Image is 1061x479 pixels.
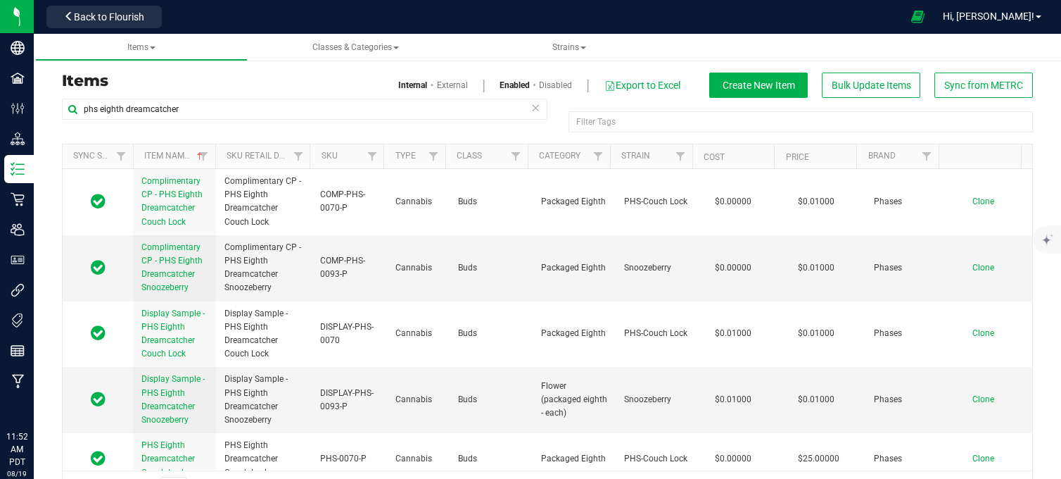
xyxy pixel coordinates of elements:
a: Filter [286,144,310,168]
span: Packaged Eighth [541,195,607,209]
span: Phases [874,195,940,209]
inline-svg: Distribution [11,132,25,146]
a: Disabled [539,79,572,92]
iframe: Resource center [14,366,56,409]
a: Clone [972,197,1008,206]
span: Phases [874,327,940,340]
span: In Sync [91,323,106,343]
a: Strain [621,151,650,161]
span: Packaged Eighth [541,327,607,340]
a: Display Sample - PHS Eighth Dreamcatcher Couch Lock [141,307,208,361]
inline-svg: Integrations [11,283,25,297]
span: PHS-0070-P [320,452,379,466]
button: Export to Excel [604,73,681,97]
span: Snoozeberry [624,393,690,406]
span: Clone [972,394,994,404]
span: Classes & Categories [312,42,399,52]
span: $0.00000 [708,192,758,212]
span: Display Sample - PHS Eighth Dreamcatcher Snoozeberry [141,374,205,425]
span: COMP-PHS-0070-P [320,188,379,215]
a: Display Sample - PHS Eighth Dreamcatcher Snoozeberry [141,373,208,427]
span: $0.00000 [708,449,758,469]
span: Cannabis [395,195,441,209]
span: Display Sample - PHS Eighth Dreamcatcher Snoozeberry [224,373,303,427]
inline-svg: Company [11,41,25,55]
span: PHS-Couch Lock [624,195,690,209]
span: Back to Flourish [74,11,144,23]
a: Enabled [500,79,530,92]
span: Complimentary CP - PHS Eighth Dreamcatcher Couch Lock [224,175,303,229]
button: Sync from METRC [934,73,1033,98]
a: Price [786,152,809,162]
a: Cost [704,152,725,162]
a: Filter [110,144,133,168]
button: Bulk Update Items [822,73,920,98]
inline-svg: Reports [11,344,25,358]
span: $0.00000 [708,258,758,278]
span: Clone [972,263,994,273]
button: Create New Item [709,73,808,98]
span: Clone [972,328,994,338]
a: Category [539,151,580,161]
a: Sync Status [73,151,127,161]
span: Buds [458,261,524,275]
inline-svg: User Roles [11,253,25,267]
span: DISPLAY-PHS-0093-P [320,387,379,413]
span: Create New Item [723,80,795,91]
span: Clear [530,99,540,117]
a: Complimentary CP - PHS Eighth Dreamcatcher Couch Lock [141,175,208,229]
a: Complimentary CP - PHS Eighth Dreamcatcher Snoozeberry [141,241,208,295]
span: DISPLAY-PHS-0070 [320,321,379,347]
h3: Items [62,73,537,89]
span: Cannabis [395,261,441,275]
span: In Sync [91,390,106,409]
span: Strains [552,42,586,52]
a: Clone [972,328,1008,338]
a: Filter [422,144,445,168]
span: Display Sample - PHS Eighth Dreamcatcher Couch Lock [141,309,205,359]
a: Sku Retail Display Name [227,151,332,161]
a: Internal [398,79,427,92]
span: Hi, [PERSON_NAME]! [943,11,1034,22]
span: Phases [874,393,940,406]
span: Buds [458,452,524,466]
span: $25.00000 [791,449,846,469]
a: SKU [322,151,338,161]
span: Items [127,42,155,52]
span: Cannabis [395,393,441,406]
span: $0.01000 [791,192,841,212]
inline-svg: Retail [11,192,25,206]
span: Complimentary CP - PHS Eighth Dreamcatcher Snoozeberry [224,241,303,295]
inline-svg: Facilities [11,71,25,85]
a: Clone [972,454,1008,464]
span: $0.01000 [708,323,758,344]
span: COMP-PHS-0093-P [320,254,379,281]
span: Packaged Eighth [541,261,607,275]
span: Bulk Update Items [832,80,911,91]
a: Filter [668,144,692,168]
span: Packaged Eighth [541,452,607,466]
a: Filter [192,144,215,168]
a: Clone [972,263,1008,273]
span: $0.01000 [791,390,841,410]
a: Filter [360,144,383,168]
span: Complimentary CP - PHS Eighth Dreamcatcher Snoozeberry [141,242,203,293]
inline-svg: Tags [11,313,25,328]
span: In Sync [91,258,106,278]
span: Buds [458,393,524,406]
a: External [437,79,468,92]
span: Display Sample - PHS Eighth Dreamcatcher Couch Lock [224,307,303,361]
a: Filter [587,144,610,168]
inline-svg: Users [11,223,25,237]
a: Filter [504,144,528,168]
span: Phases [874,261,940,275]
span: Buds [458,327,524,340]
span: $0.01000 [791,258,841,278]
span: Cannabis [395,452,441,466]
span: $0.01000 [791,323,841,344]
p: 08/19 [6,468,27,479]
a: Clone [972,394,1008,404]
span: PHS Eighth Dreamcatcher Couch Lock [141,440,195,477]
span: Cannabis [395,327,441,340]
inline-svg: Manufacturing [11,374,25,388]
